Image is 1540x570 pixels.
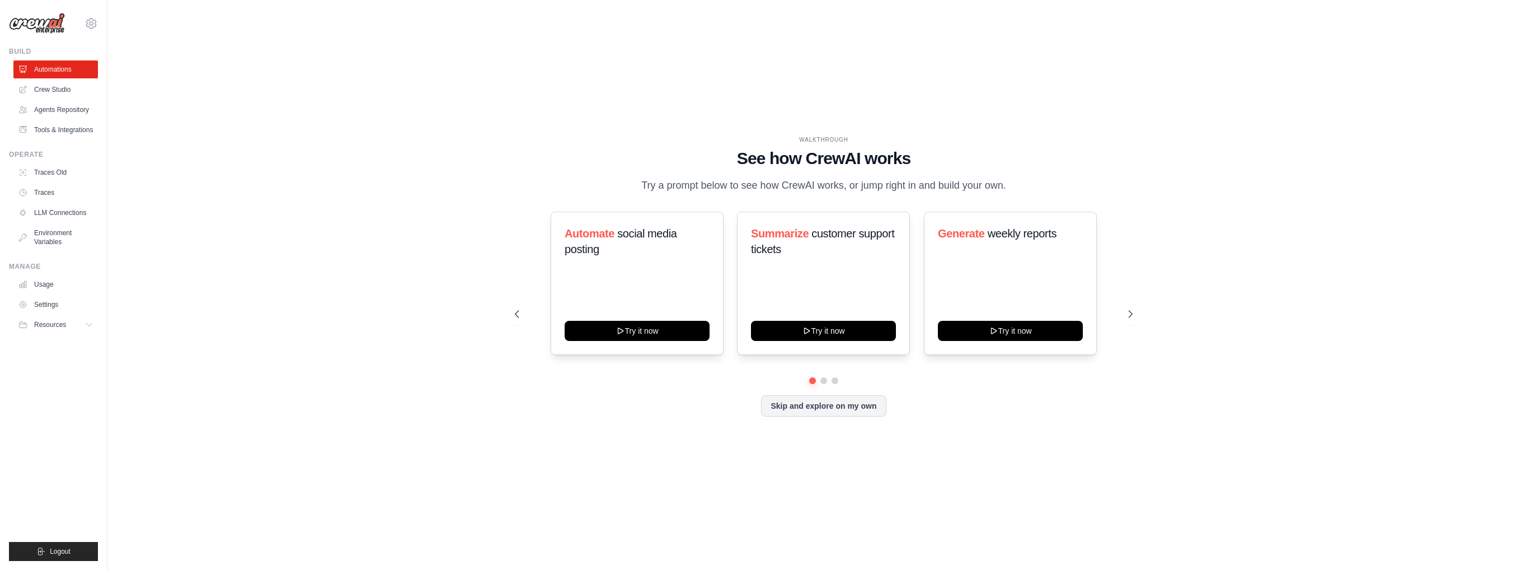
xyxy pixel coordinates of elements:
[938,227,985,240] span: Generate
[515,148,1133,169] h1: See how CrewAI works
[13,184,98,202] a: Traces
[13,224,98,251] a: Environment Variables
[13,316,98,334] button: Resources
[13,81,98,99] a: Crew Studio
[13,163,98,181] a: Traces Old
[13,275,98,293] a: Usage
[9,47,98,56] div: Build
[565,321,710,341] button: Try it now
[751,227,809,240] span: Summarize
[13,60,98,78] a: Automations
[636,177,1012,194] p: Try a prompt below to see how CrewAI works, or jump right in and build your own.
[515,136,1133,144] div: WALKTHROUGH
[13,204,98,222] a: LLM Connections
[50,547,71,556] span: Logout
[34,320,66,329] span: Resources
[9,542,98,561] button: Logout
[9,262,98,271] div: Manage
[938,321,1083,341] button: Try it now
[13,296,98,314] a: Settings
[13,121,98,139] a: Tools & Integrations
[761,395,886,417] button: Skip and explore on my own
[13,101,98,119] a: Agents Repository
[751,227,894,255] span: customer support tickets
[9,150,98,159] div: Operate
[751,321,896,341] button: Try it now
[565,227,677,255] span: social media posting
[987,227,1056,240] span: weekly reports
[9,13,65,34] img: Logo
[565,227,614,240] span: Automate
